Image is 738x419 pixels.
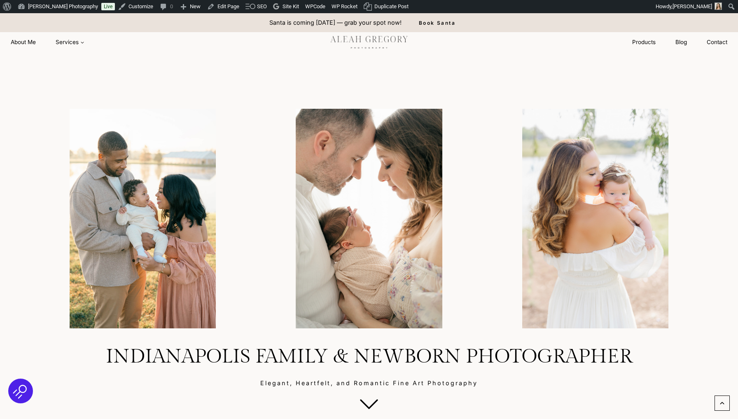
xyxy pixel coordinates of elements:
[319,33,418,51] img: aleah gregory logo
[486,109,705,328] img: mom holding baby on shoulder looking back at the camera outdoors in Carmel, Indiana
[20,345,718,369] h1: Indianapolis Family & Newborn Photographer
[486,109,705,328] div: 3 of 4
[697,35,737,50] a: Contact
[283,3,299,9] span: Site Kit
[33,109,705,328] div: Photo Gallery Carousel
[259,109,479,328] div: 2 of 4
[622,35,666,50] a: Products
[46,35,94,50] a: Services
[666,35,697,50] a: Blog
[33,109,252,328] img: Family enjoying a sunny day by the lake.
[673,3,712,9] span: [PERSON_NAME]
[622,35,737,50] nav: Secondary Navigation
[101,3,115,10] a: Live
[269,18,402,27] p: Santa is coming [DATE] — grab your spot now!
[20,379,718,388] p: Elegant, Heartfelt, and Romantic Fine Art Photography
[406,13,469,32] a: Book Santa
[1,35,46,50] a: About Me
[56,38,84,46] span: Services
[259,109,479,328] img: Parents holding their baby lovingly
[33,109,252,328] div: 1 of 4
[715,396,730,411] a: Scroll to top
[1,35,94,50] nav: Primary Navigation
